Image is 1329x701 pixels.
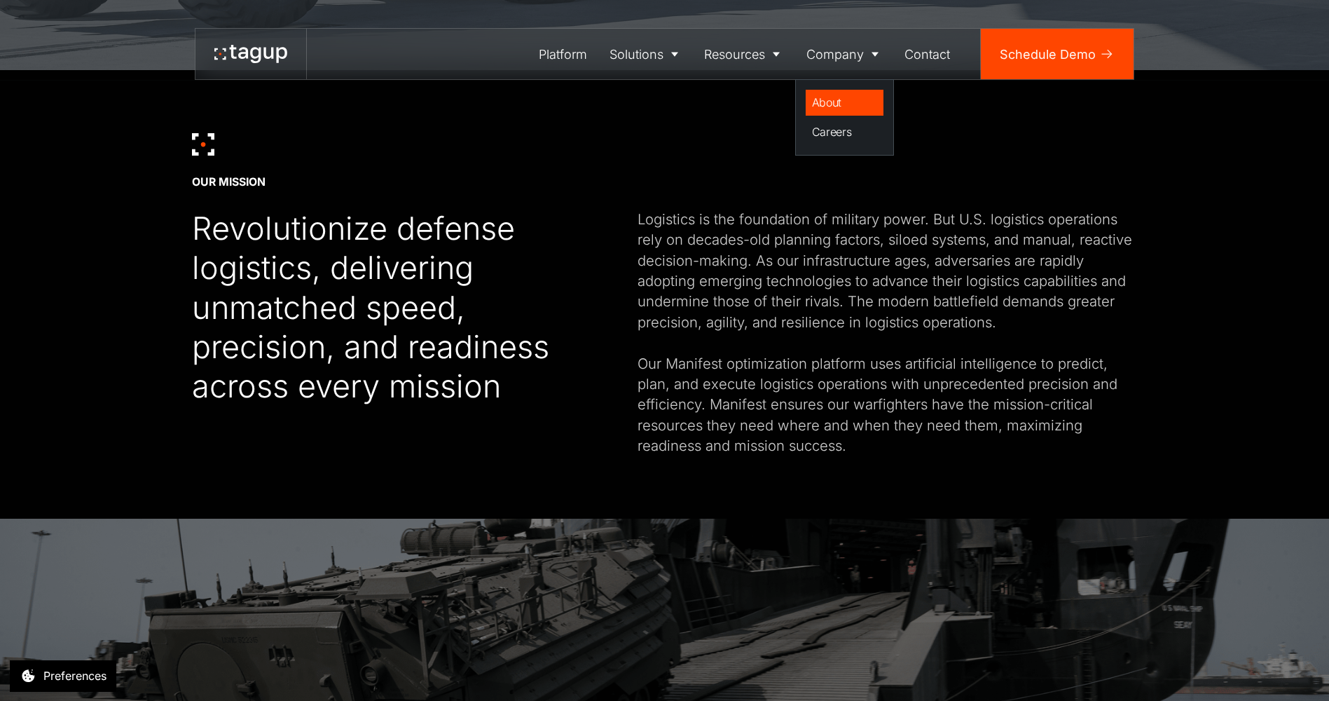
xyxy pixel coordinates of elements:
div: Logistics is the foundation of military power. But U.S. logistics operations rely on decades-old ... [638,209,1137,456]
div: Revolutionize defense logistics, delivering unmatched speed, precision, and readiness across ever... [192,209,575,406]
a: Schedule Demo [981,29,1134,79]
a: Contact [894,29,962,79]
a: Company [795,29,894,79]
div: Company [806,45,864,64]
a: Platform [528,29,599,79]
div: Solutions [610,45,663,64]
div: OUR MISSION [192,175,266,190]
div: Resources [704,45,765,64]
nav: Company [795,79,894,156]
a: Careers [806,119,884,146]
a: Solutions [598,29,694,79]
div: Contact [904,45,950,64]
div: Preferences [43,667,106,684]
a: Resources [694,29,796,79]
a: About [806,90,884,116]
div: Schedule Demo [1000,45,1096,64]
div: Careers [812,123,878,140]
div: Platform [539,45,587,64]
div: About [812,94,878,111]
